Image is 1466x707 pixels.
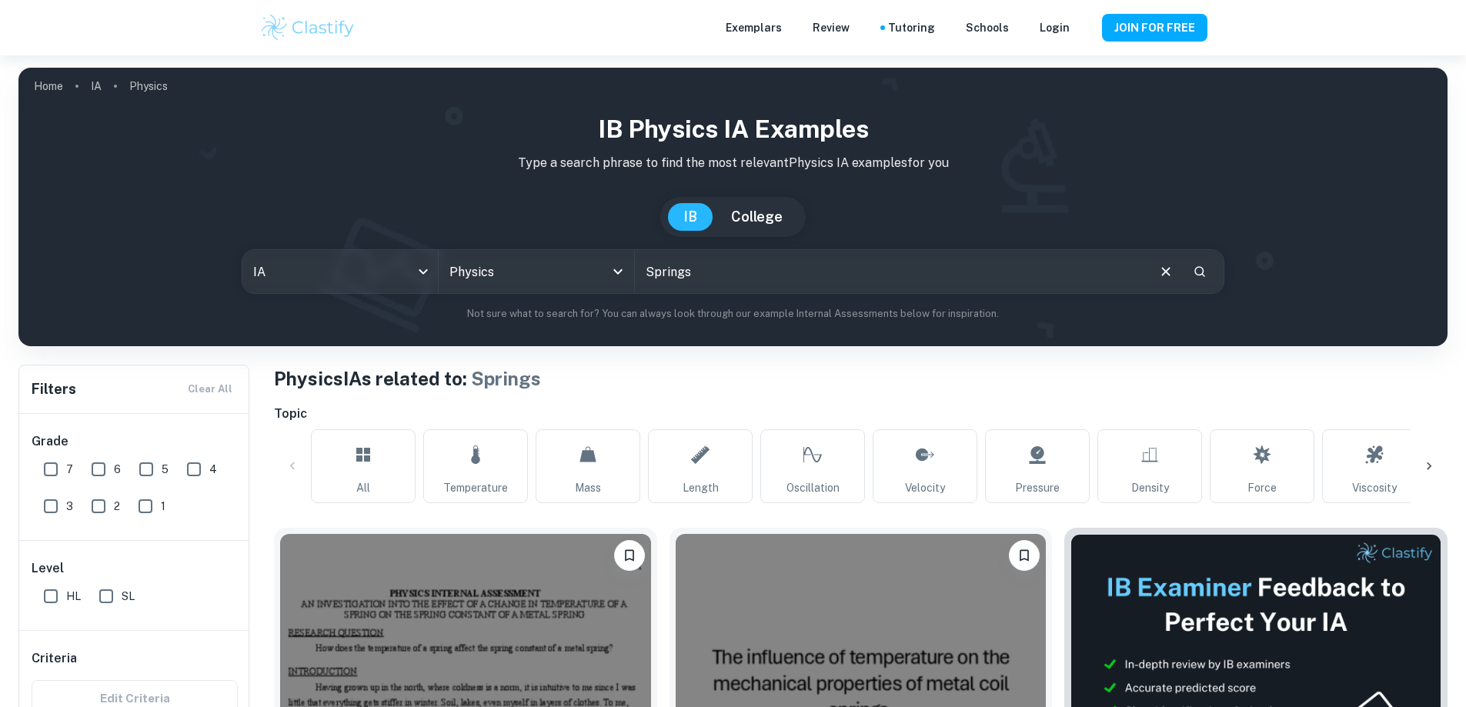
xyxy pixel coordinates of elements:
[274,365,1448,392] h1: Physics IAs related to:
[668,203,713,231] button: IB
[66,461,73,478] span: 7
[786,479,840,496] span: Oscillation
[259,12,357,43] img: Clastify logo
[635,250,1145,293] input: E.g. harmonic motion analysis, light diffraction experiments, sliding objects down a ramp...
[1151,257,1180,286] button: Clear
[443,479,508,496] span: Temperature
[1187,258,1213,285] button: Search
[18,68,1448,346] img: profile cover
[1247,479,1277,496] span: Force
[683,479,719,496] span: Length
[34,75,63,97] a: Home
[32,649,77,668] h6: Criteria
[31,111,1435,148] h1: IB Physics IA examples
[114,461,121,478] span: 6
[162,461,169,478] span: 5
[114,498,120,515] span: 2
[161,498,165,515] span: 1
[32,379,76,400] h6: Filters
[66,498,73,515] span: 3
[614,540,645,571] button: Please log in to bookmark exemplars
[91,75,102,97] a: IA
[32,559,238,578] h6: Level
[1040,19,1070,36] a: Login
[242,250,438,293] div: IA
[813,19,850,36] p: Review
[209,461,217,478] span: 4
[726,19,782,36] p: Exemplars
[1009,540,1040,571] button: Please log in to bookmark exemplars
[31,306,1435,322] p: Not sure what to search for? You can always look through our example Internal Assessments below f...
[274,405,1448,423] h6: Topic
[1082,24,1090,32] button: Help and Feedback
[607,261,629,282] button: Open
[905,479,945,496] span: Velocity
[888,19,935,36] a: Tutoring
[31,154,1435,172] p: Type a search phrase to find the most relevant Physics IA examples for you
[122,588,135,605] span: SL
[471,368,541,389] span: Springs
[1131,479,1169,496] span: Density
[1102,14,1207,42] button: JOIN FOR FREE
[66,588,81,605] span: HL
[716,203,798,231] button: College
[575,479,601,496] span: Mass
[129,78,168,95] p: Physics
[32,432,238,451] h6: Grade
[966,19,1009,36] a: Schools
[1352,479,1397,496] span: Viscosity
[1015,479,1060,496] span: Pressure
[356,479,370,496] span: All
